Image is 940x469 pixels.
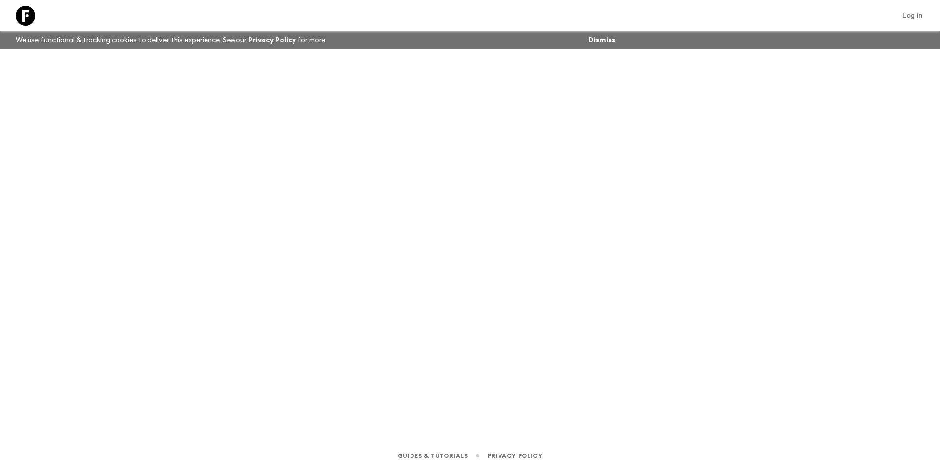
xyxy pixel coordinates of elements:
a: Guides & Tutorials [398,450,468,461]
a: Log in [897,9,928,23]
p: We use functional & tracking cookies to deliver this experience. See our for more. [12,31,331,49]
button: Dismiss [586,33,617,47]
a: Privacy Policy [488,450,542,461]
a: Privacy Policy [248,37,296,44]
